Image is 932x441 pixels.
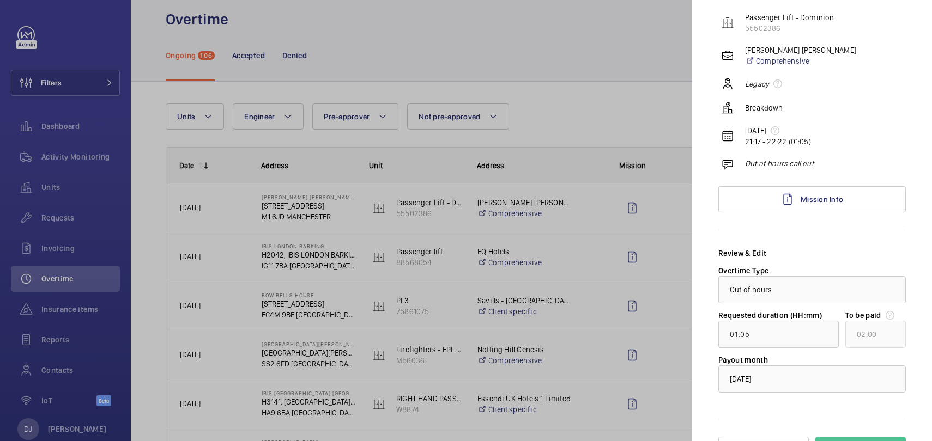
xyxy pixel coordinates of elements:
[845,310,906,321] label: To be paid
[845,321,906,348] input: undefined
[730,285,772,294] span: Out of hours
[718,321,839,348] input: function Mt(){if((0,e.mK)(Ge),Ge.value===S)throw new n.buA(-950,null);return Ge.value}
[745,158,814,169] p: Out of hours call out
[718,186,906,212] a: Mission Info
[718,311,822,320] label: Requested duration (HH:mm)
[745,56,856,66] a: Comprehensive
[718,266,769,275] label: Overtime Type
[745,125,811,136] p: [DATE]
[745,45,856,56] p: [PERSON_NAME] [PERSON_NAME]
[801,195,843,204] span: Mission Info
[718,356,768,364] label: Payout month
[745,102,783,113] p: Breakdown
[718,248,906,259] div: Review & Edit
[721,16,734,29] img: elevator.svg
[745,136,811,147] p: 21:17 - 22:22 (01:05)
[730,375,751,383] span: [DATE]
[745,12,834,23] p: Passenger Lift - Dominion
[745,78,769,89] em: Legacy
[745,23,834,34] p: 55502386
